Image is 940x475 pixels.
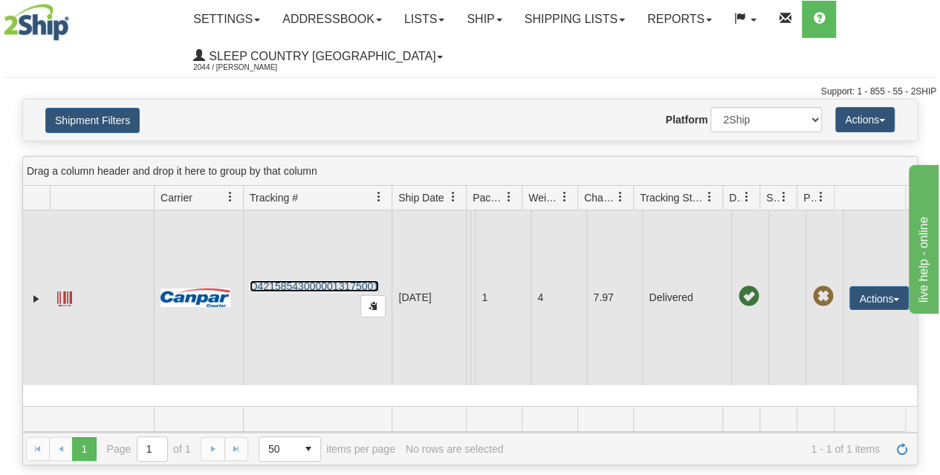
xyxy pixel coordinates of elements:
[161,190,192,205] span: Carrier
[259,436,321,462] span: Page sizes drop down
[107,436,191,462] span: Page of 1
[906,161,939,313] iframe: chat widget
[268,442,288,456] span: 50
[531,210,586,385] td: 4
[29,291,44,306] a: Expand
[608,184,633,210] a: Charge filter column settings
[296,437,320,461] span: select
[552,184,577,210] a: Weight filter column settings
[808,184,834,210] a: Pickup Status filter column settings
[45,108,140,133] button: Shipment Filters
[528,190,560,205] span: Weight
[205,50,435,62] span: Sleep Country [GEOGRAPHIC_DATA]
[406,443,504,455] div: No rows are selected
[137,437,167,461] input: Page 1
[513,443,880,455] span: 1 - 1 of 1 items
[666,112,708,127] label: Platform
[496,184,522,210] a: Packages filter column settings
[4,4,69,41] img: logo2044.jpg
[441,184,466,210] a: Ship Date filter column settings
[161,288,230,307] img: 14 - Canpar
[250,280,379,292] a: D421585430000013175001
[835,107,895,132] button: Actions
[584,190,615,205] span: Charge
[259,436,395,462] span: items per page
[513,1,636,38] a: Shipping lists
[23,157,917,186] div: grid grouping header
[473,190,504,205] span: Packages
[250,190,298,205] span: Tracking #
[640,190,704,205] span: Tracking Status
[771,184,797,210] a: Shipment Issues filter column settings
[193,60,305,75] span: 2044 / [PERSON_NAME]
[642,210,731,385] td: Delivered
[849,286,909,310] button: Actions
[803,190,816,205] span: Pickup Status
[729,190,742,205] span: Delivery Status
[734,184,759,210] a: Delivery Status filter column settings
[393,1,456,38] a: Lists
[57,285,72,308] a: Label
[182,38,454,75] a: Sleep Country [GEOGRAPHIC_DATA] 2044 / [PERSON_NAME]
[812,286,833,307] span: Pickup Not Assigned
[466,210,470,385] td: Sleep Country [GEOGRAPHIC_DATA] Shipping department [GEOGRAPHIC_DATA] [GEOGRAPHIC_DATA] [GEOGRAPH...
[218,184,243,210] a: Carrier filter column settings
[738,286,759,307] span: On time
[890,437,914,461] a: Refresh
[182,1,271,38] a: Settings
[4,85,936,98] div: Support: 1 - 855 - 55 - 2SHIP
[470,210,475,385] td: [PERSON_NAME] [PERSON_NAME] CA QC [PERSON_NAME] J7T 3A8
[636,1,723,38] a: Reports
[366,184,392,210] a: Tracking # filter column settings
[697,184,722,210] a: Tracking Status filter column settings
[392,210,466,385] td: [DATE]
[360,295,386,317] button: Copy to clipboard
[456,1,513,38] a: Ship
[72,437,96,461] span: Page 1
[586,210,642,385] td: 7.97
[475,210,531,385] td: 1
[11,9,137,27] div: live help - online
[398,190,444,205] span: Ship Date
[766,190,779,205] span: Shipment Issues
[271,1,393,38] a: Addressbook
